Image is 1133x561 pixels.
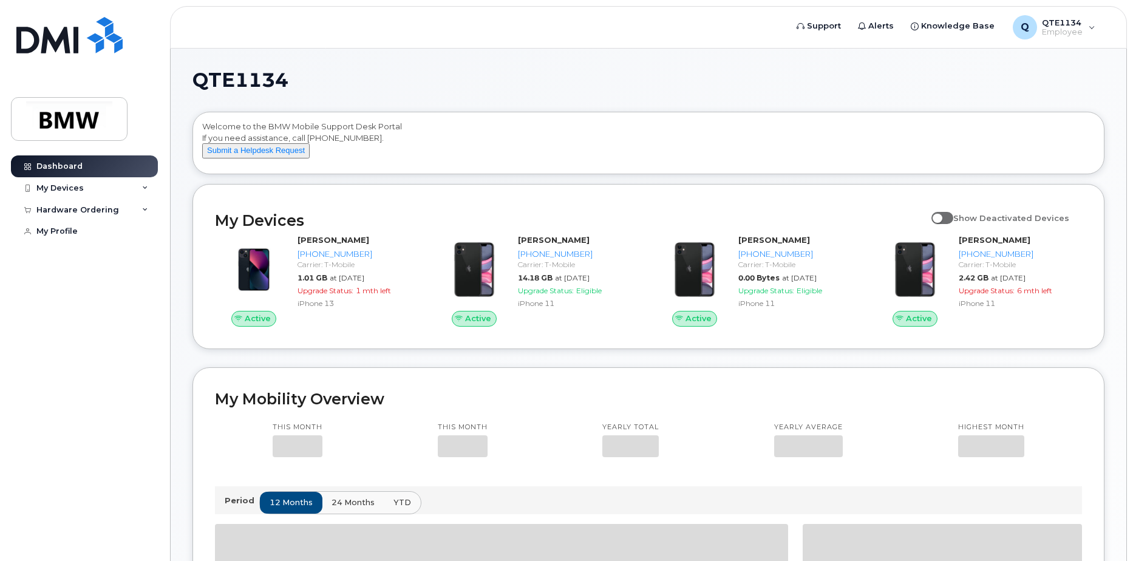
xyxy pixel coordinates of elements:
[959,259,1077,270] div: Carrier: T-Mobile
[1080,508,1124,552] iframe: Messenger Launcher
[906,313,932,324] span: Active
[738,235,810,245] strong: [PERSON_NAME]
[465,313,491,324] span: Active
[738,298,857,308] div: iPhone 11
[738,286,794,295] span: Upgrade Status:
[435,234,641,327] a: Active[PERSON_NAME][PHONE_NUMBER]Carrier: T-Mobile14.18 GBat [DATE]Upgrade Status:EligibleiPhone 11
[782,273,817,282] span: at [DATE]
[298,298,416,308] div: iPhone 13
[576,286,602,295] span: Eligible
[959,298,1077,308] div: iPhone 11
[356,286,391,295] span: 1 mth left
[202,143,310,158] button: Submit a Helpdesk Request
[225,240,283,299] img: image20231002-3703462-1ig824h.jpeg
[192,71,288,89] span: QTE1134
[273,423,322,432] p: This month
[876,234,1082,327] a: Active[PERSON_NAME][PHONE_NUMBER]Carrier: T-Mobile2.42 GBat [DATE]Upgrade Status:6 mth leftiPhone 11
[298,273,327,282] span: 1.01 GB
[738,273,780,282] span: 0.00 Bytes
[959,235,1030,245] strong: [PERSON_NAME]
[1017,286,1052,295] span: 6 mth left
[931,206,941,216] input: Show Deactivated Devices
[959,273,988,282] span: 2.42 GB
[738,248,857,260] div: [PHONE_NUMBER]
[518,248,636,260] div: [PHONE_NUMBER]
[298,235,369,245] strong: [PERSON_NAME]
[656,234,862,327] a: Active[PERSON_NAME][PHONE_NUMBER]Carrier: T-Mobile0.00 Bytesat [DATE]Upgrade Status:EligibleiPhon...
[686,313,712,324] span: Active
[332,497,375,508] span: 24 months
[298,248,416,260] div: [PHONE_NUMBER]
[393,497,411,508] span: YTD
[518,259,636,270] div: Carrier: T-Mobile
[959,286,1015,295] span: Upgrade Status:
[991,273,1026,282] span: at [DATE]
[602,423,659,432] p: Yearly total
[774,423,843,432] p: Yearly average
[245,313,271,324] span: Active
[555,273,590,282] span: at [DATE]
[959,248,1077,260] div: [PHONE_NUMBER]
[298,259,416,270] div: Carrier: T-Mobile
[738,259,857,270] div: Carrier: T-Mobile
[438,423,488,432] p: This month
[298,286,353,295] span: Upgrade Status:
[797,286,822,295] span: Eligible
[330,273,364,282] span: at [DATE]
[665,240,724,299] img: iPhone_11.jpg
[518,273,553,282] span: 14.18 GB
[445,240,503,299] img: iPhone_11.jpg
[202,145,310,155] a: Submit a Helpdesk Request
[518,235,590,245] strong: [PERSON_NAME]
[953,213,1069,223] span: Show Deactivated Devices
[215,211,925,229] h2: My Devices
[886,240,944,299] img: iPhone_11.jpg
[215,390,1082,408] h2: My Mobility Overview
[958,423,1024,432] p: Highest month
[225,495,259,506] p: Period
[202,121,1095,169] div: Welcome to the BMW Mobile Support Desk Portal If you need assistance, call [PHONE_NUMBER].
[518,298,636,308] div: iPhone 11
[518,286,574,295] span: Upgrade Status:
[215,234,421,327] a: Active[PERSON_NAME][PHONE_NUMBER]Carrier: T-Mobile1.01 GBat [DATE]Upgrade Status:1 mth leftiPhone 13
